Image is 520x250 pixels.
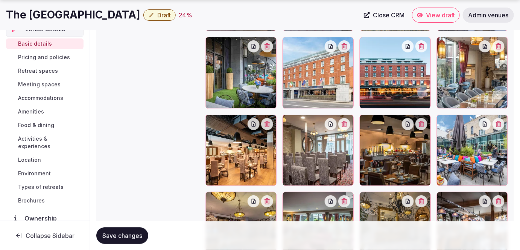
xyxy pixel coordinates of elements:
button: Draft [143,9,176,21]
a: Brochures [6,195,84,206]
span: Activities & experiences [18,135,81,150]
span: Meeting spaces [18,81,61,88]
span: Environment [18,170,51,177]
span: Close CRM [373,11,404,19]
span: Draft [157,11,171,19]
div: rv-The-Trinity-City-Hotel-amenities (11).jpeg [360,37,431,108]
div: rv-The-Trinity-City-Hotel-amenities (10).jpeg [283,37,354,108]
h1: The [GEOGRAPHIC_DATA] [6,8,140,22]
div: rv-The-Trinity-City-Hotel-amenities (4).jpeg [360,115,431,186]
span: Brochures [18,197,45,204]
div: rv-The-Trinity-City-Hotel-amenities (13).jpeg [205,115,277,186]
span: Location [18,156,41,164]
span: Pricing and policies [18,54,70,61]
span: Collapse Sidebar [26,232,75,239]
a: Amenities [6,106,84,117]
a: Accommodations [6,93,84,103]
a: Meeting spaces [6,79,84,90]
span: Food & dining [18,121,54,129]
div: rv-The-Trinity-City-Hotel-amenities (9).jpeg [205,37,277,108]
a: Retreat spaces [6,66,84,76]
a: Ownership [6,210,84,226]
span: View draft [426,11,455,19]
button: Save changes [96,227,148,244]
div: rv-The-Trinity-City-Hotel-amenities (14).jpeg [283,115,354,186]
div: rv-The-Trinity-City-Hotel-amenities (5).jpeg [437,115,508,186]
a: View draft [412,8,460,23]
a: Basic details [6,38,84,49]
a: Close CRM [359,8,409,23]
a: Location [6,155,84,165]
span: Save changes [102,232,142,239]
a: Environment [6,168,84,179]
span: Retreat spaces [18,67,58,75]
button: Collapse Sidebar [6,227,84,244]
a: Pricing and policies [6,52,84,63]
a: Types of retreats [6,182,84,192]
span: Accommodations [18,94,63,102]
div: 24 % [179,11,192,20]
button: 24% [179,11,192,20]
span: Types of retreats [18,183,64,191]
span: Amenities [18,108,44,115]
span: Ownership [24,214,60,223]
a: Food & dining [6,120,84,130]
a: Activities & experiences [6,133,84,152]
div: rv-The-Trinity-City-Hotel-amenities (12).jpeg [437,37,508,108]
span: Admin venues [468,11,509,19]
span: Basic details [18,40,52,48]
a: Admin venues [463,8,514,23]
